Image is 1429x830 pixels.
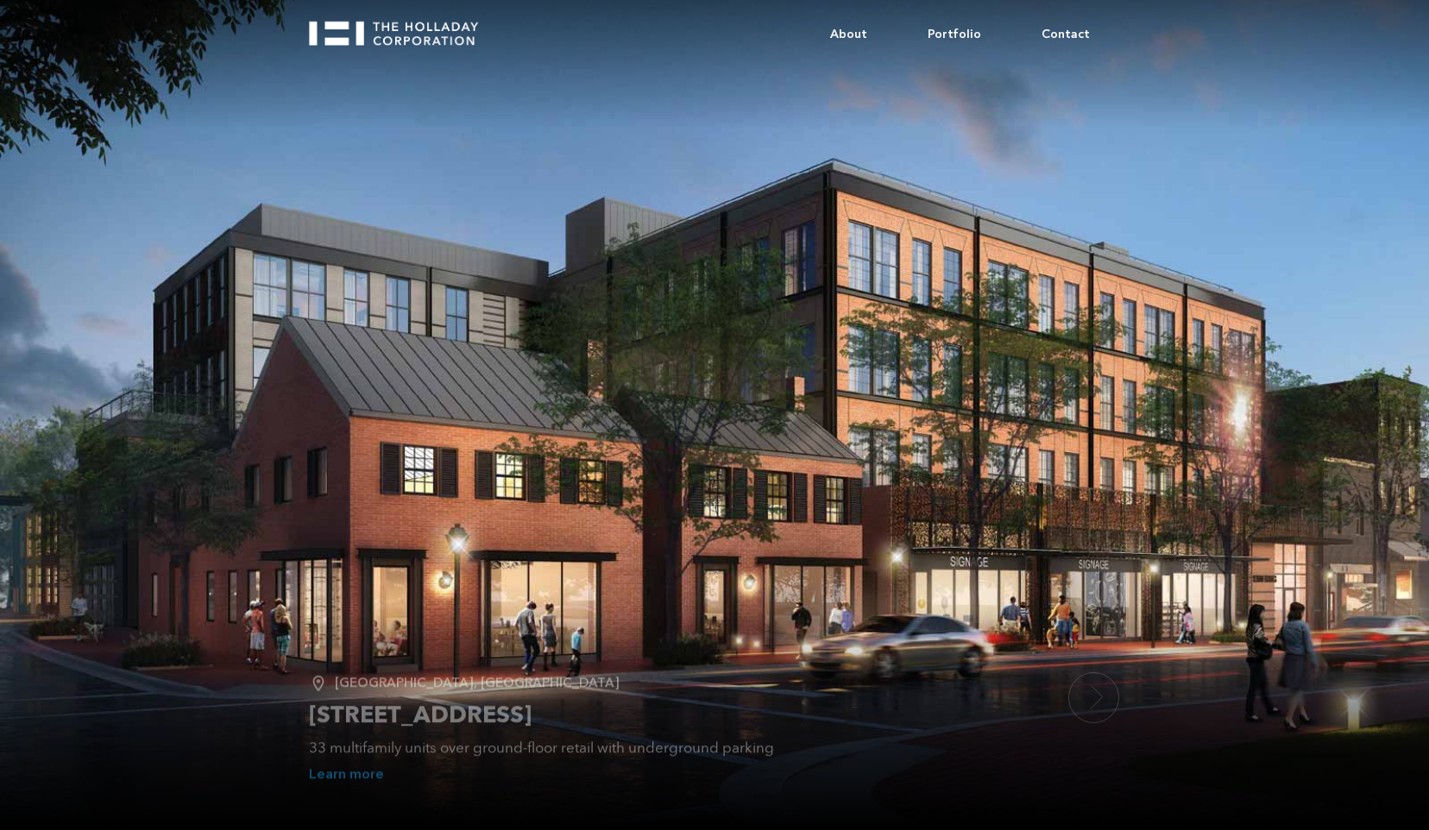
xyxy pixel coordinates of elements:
[1011,9,1120,60] a: Contact
[309,9,494,46] a: home
[309,765,384,783] a: Learn more
[800,9,897,60] a: About
[309,674,335,693] img: Location Pin
[309,674,1051,691] div: [GEOGRAPHIC_DATA], [GEOGRAPHIC_DATA]
[309,739,1051,757] div: 33 multifamily units over ground-floor retail with underground parking
[897,9,1011,60] a: Portfolio
[309,700,1051,731] h2: [STREET_ADDRESS]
